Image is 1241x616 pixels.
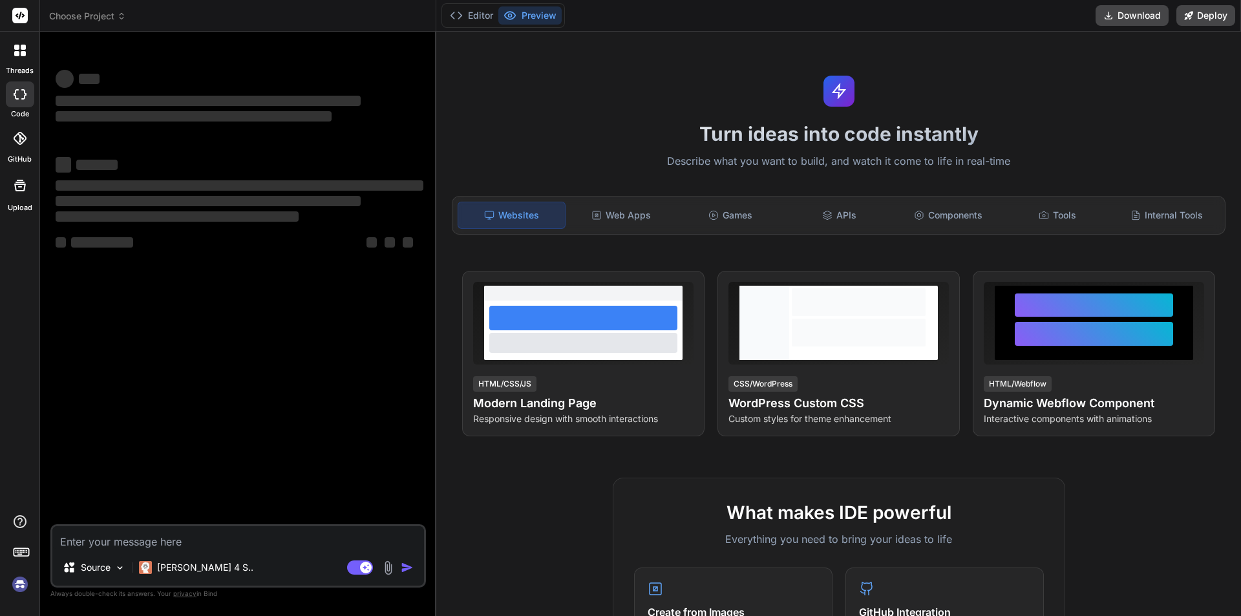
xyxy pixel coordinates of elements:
p: Everything you need to bring your ideas to life [634,531,1044,547]
div: Games [677,202,784,229]
button: Download [1096,5,1169,26]
span: ‌ [56,70,74,88]
h4: WordPress Custom CSS [728,394,949,412]
div: Websites [458,202,566,229]
p: Interactive components with animations [984,412,1204,425]
div: APIs [786,202,893,229]
span: ‌ [76,160,118,170]
span: ‌ [56,211,299,222]
label: GitHub [8,154,32,165]
span: ‌ [79,74,100,84]
div: HTML/CSS/JS [473,376,536,392]
img: attachment [381,560,396,575]
img: icon [401,561,414,574]
h2: What makes IDE powerful [634,499,1044,526]
span: ‌ [56,111,332,122]
div: HTML/Webflow [984,376,1052,392]
label: Upload [8,202,32,213]
span: privacy [173,589,196,597]
p: Custom styles for theme enhancement [728,412,949,425]
span: ‌ [403,237,413,248]
span: ‌ [366,237,377,248]
img: signin [9,573,31,595]
label: code [11,109,29,120]
div: Internal Tools [1113,202,1220,229]
label: threads [6,65,34,76]
div: Tools [1004,202,1111,229]
button: Preview [498,6,562,25]
span: ‌ [385,237,395,248]
span: ‌ [56,180,423,191]
span: ‌ [71,237,133,248]
button: Editor [445,6,498,25]
p: Always double-check its answers. Your in Bind [50,588,426,600]
span: ‌ [56,237,66,248]
p: Responsive design with smooth interactions [473,412,694,425]
div: CSS/WordPress [728,376,798,392]
p: [PERSON_NAME] 4 S.. [157,561,253,574]
h1: Turn ideas into code instantly [444,122,1233,145]
h4: Dynamic Webflow Component [984,394,1204,412]
img: Pick Models [114,562,125,573]
p: Describe what you want to build, and watch it come to life in real-time [444,153,1233,170]
div: Web Apps [568,202,675,229]
span: Choose Project [49,10,126,23]
p: Source [81,561,111,574]
button: Deploy [1176,5,1235,26]
span: ‌ [56,157,71,173]
div: Components [895,202,1002,229]
span: ‌ [56,196,361,206]
span: ‌ [56,96,361,106]
h4: Modern Landing Page [473,394,694,412]
img: Claude 4 Sonnet [139,561,152,574]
